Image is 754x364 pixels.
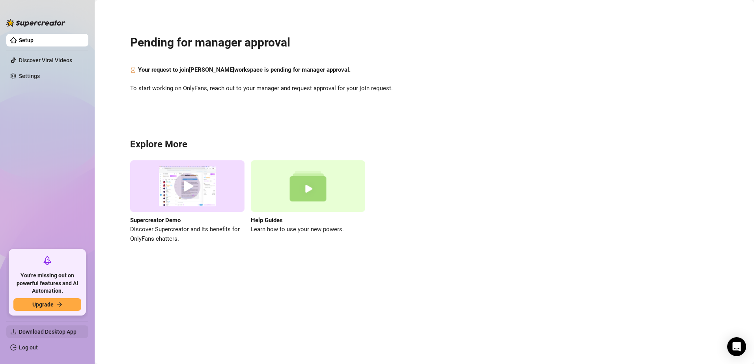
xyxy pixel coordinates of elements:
[130,217,181,224] strong: Supercreator Demo
[251,160,365,243] a: Help GuidesLearn how to use your new powers.
[57,302,62,307] span: arrow-right
[19,344,38,351] a: Log out
[19,329,77,335] span: Download Desktop App
[19,57,72,63] a: Discover Viral Videos
[130,225,244,243] span: Discover Supercreator and its benefits for OnlyFans chatters.
[19,37,34,43] a: Setup
[130,84,719,93] span: To start working on OnlyFans, reach out to your manager and request approval for your join request.
[130,160,244,243] a: Supercreator DemoDiscover Supercreator and its benefits for OnlyFans chatters.
[32,301,54,308] span: Upgrade
[43,256,52,265] span: rocket
[251,225,365,234] span: Learn how to use your new powers.
[130,160,244,212] img: supercreator demo
[130,35,719,50] h2: Pending for manager approval
[251,217,283,224] strong: Help Guides
[130,138,719,151] h3: Explore More
[13,272,81,295] span: You're missing out on powerful features and AI Automation.
[19,73,40,79] a: Settings
[13,298,81,311] button: Upgradearrow-right
[130,65,136,75] span: hourglass
[251,160,365,212] img: help guides
[6,19,65,27] img: logo-BBDzfeDw.svg
[10,329,17,335] span: download
[727,337,746,356] div: Open Intercom Messenger
[138,66,351,73] strong: Your request to join [PERSON_NAME] workspace is pending for manager approval.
